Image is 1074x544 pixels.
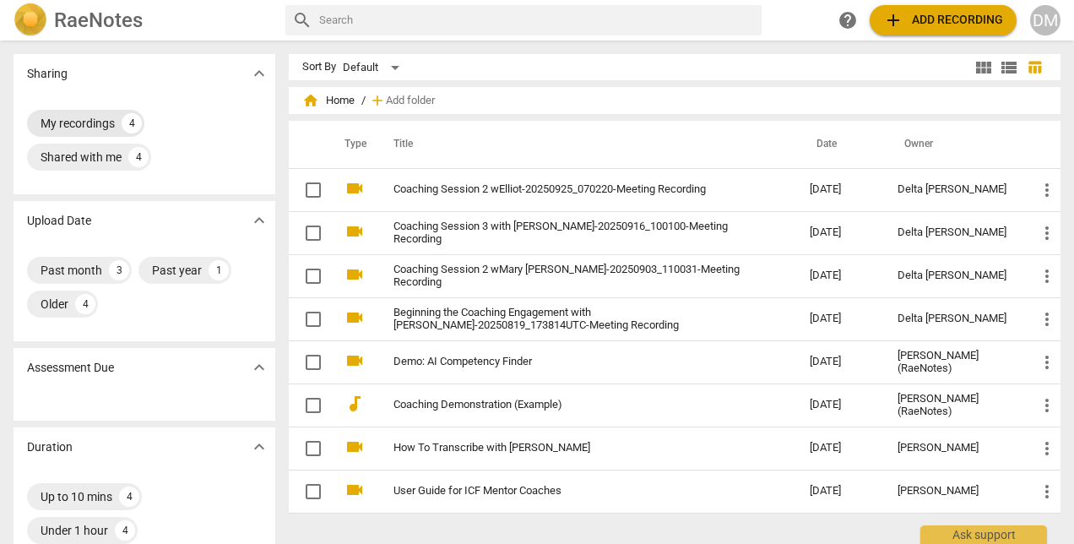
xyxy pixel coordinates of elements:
button: Show more [247,355,272,380]
a: Demo: AI Competency Finder [393,356,749,368]
a: User Guide for ICF Mentor Coaches [393,485,749,498]
div: 3 [109,260,129,280]
span: more_vert [1037,266,1057,286]
a: Coaching Session 2 wMary [PERSON_NAME]-20250903_110031-Meeting Recording [393,264,749,289]
span: more_vert [1037,352,1057,373]
a: Coaching Demonstration (Example) [393,399,749,411]
span: view_list [999,57,1019,78]
span: videocam [344,264,365,285]
div: Delta [PERSON_NAME] [898,313,1010,325]
div: Past year [152,262,202,279]
a: Coaching Session 3 with [PERSON_NAME]-20250916_100100-Meeting Recording [393,220,749,246]
div: [PERSON_NAME] (RaeNotes) [898,350,1010,375]
td: [DATE] [796,384,884,427]
div: Past month [41,262,102,279]
a: LogoRaeNotes [14,3,272,37]
div: Shared with me [41,149,122,166]
p: Duration [27,438,73,456]
a: Help [833,5,863,35]
div: Under 1 hour [41,522,108,539]
span: search [292,10,312,30]
div: [PERSON_NAME] (RaeNotes) [898,393,1010,418]
div: [PERSON_NAME] [898,442,1010,454]
td: [DATE] [796,427,884,470]
th: Type [331,121,373,168]
span: home [302,92,319,109]
span: view_module [974,57,994,78]
div: Delta [PERSON_NAME] [898,226,1010,239]
span: table_chart [1027,59,1043,75]
div: Ask support [920,525,1047,544]
div: 4 [115,520,135,541]
span: audiotrack [344,394,365,414]
td: [DATE] [796,211,884,254]
button: Tile view [971,55,996,80]
span: / [361,95,366,107]
span: help [838,10,858,30]
td: [DATE] [796,340,884,384]
a: Beginning the Coaching Engagement with [PERSON_NAME]-20250819_173814UTC-Meeting Recording [393,307,749,332]
span: add [883,10,903,30]
button: Table view [1022,55,1047,80]
span: more_vert [1037,309,1057,329]
div: 4 [128,147,149,167]
th: Owner [884,121,1023,168]
td: [DATE] [796,254,884,297]
button: Show more [247,434,272,460]
span: expand_more [249,437,269,457]
th: Title [373,121,796,168]
button: Show more [247,208,272,233]
span: videocam [344,480,365,500]
div: Default [343,54,405,81]
span: expand_more [249,210,269,231]
div: 4 [119,487,139,507]
span: more_vert [1037,438,1057,459]
span: videocam [344,351,365,371]
span: more_vert [1037,395,1057,416]
div: [PERSON_NAME] [898,485,1010,498]
div: 1 [209,260,229,280]
span: videocam [344,437,365,457]
button: Show more [247,61,272,86]
button: DM [1030,5,1060,35]
span: videocam [344,178,365,199]
span: more_vert [1037,481,1057,502]
div: Delta [PERSON_NAME] [898,269,1010,282]
span: Add recording [883,10,1003,30]
td: [DATE] [796,168,884,211]
span: expand_more [249,63,269,84]
td: [DATE] [796,470,884,513]
span: expand_more [249,357,269,378]
div: 4 [122,113,142,133]
th: Date [796,121,884,168]
p: Upload Date [27,212,91,230]
div: Delta [PERSON_NAME] [898,183,1010,196]
h2: RaeNotes [54,8,143,32]
div: Up to 10 mins [41,488,112,505]
span: Add folder [386,95,435,107]
img: Logo [14,3,47,37]
div: My recordings [41,115,115,132]
span: more_vert [1037,223,1057,243]
span: Home [302,92,355,109]
a: Coaching Session 2 wElliot-20250925_070220-Meeting Recording [393,183,749,196]
span: videocam [344,307,365,328]
p: Sharing [27,65,68,83]
p: Assessment Due [27,359,114,377]
button: List view [996,55,1022,80]
a: How To Transcribe with [PERSON_NAME] [393,442,749,454]
input: Search [319,7,755,34]
td: [DATE] [796,297,884,340]
button: Upload [870,5,1017,35]
div: 4 [75,294,95,314]
div: Sort By [302,61,336,73]
span: more_vert [1037,180,1057,200]
span: add [369,92,386,109]
div: Older [41,296,68,313]
span: videocam [344,221,365,242]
